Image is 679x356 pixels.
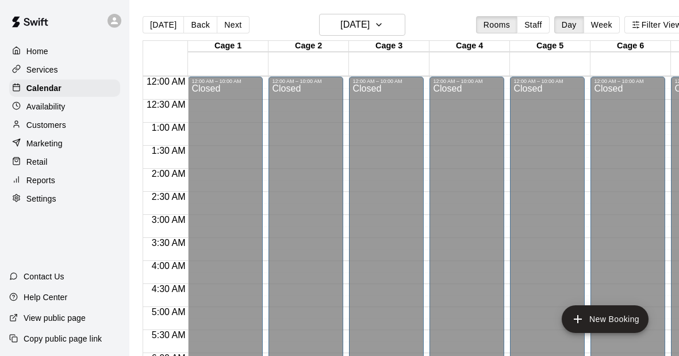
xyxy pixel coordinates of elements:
[9,61,120,78] a: Services
[584,16,620,33] button: Week
[149,169,189,179] span: 2:00 AM
[433,78,501,84] div: 12:00 AM – 10:00 AM
[9,98,120,115] a: Availability
[26,119,66,131] p: Customers
[349,41,429,52] div: Cage 3
[319,14,405,36] button: [DATE]
[149,284,189,294] span: 4:30 AM
[562,305,649,333] button: add
[149,261,189,271] span: 4:00 AM
[188,41,268,52] div: Cage 1
[26,138,63,149] p: Marketing
[26,101,66,112] p: Availability
[476,16,517,33] button: Rooms
[26,46,48,57] p: Home
[24,271,64,282] p: Contact Us
[217,16,249,33] button: Next
[191,78,259,84] div: 12:00 AM – 10:00 AM
[9,79,120,97] a: Calendar
[149,146,189,156] span: 1:30 AM
[26,82,62,94] p: Calendar
[26,64,58,75] p: Services
[9,172,120,189] a: Reports
[144,100,189,109] span: 12:30 AM
[149,307,189,317] span: 5:00 AM
[513,78,581,84] div: 12:00 AM – 10:00 AM
[149,215,189,225] span: 3:00 AM
[183,16,217,33] button: Back
[144,77,189,86] span: 12:00 AM
[26,156,48,168] p: Retail
[149,330,189,340] span: 5:30 AM
[429,41,510,52] div: Cage 4
[268,41,349,52] div: Cage 2
[9,190,120,207] a: Settings
[594,78,662,84] div: 12:00 AM – 10:00 AM
[149,238,189,248] span: 3:30 AM
[9,135,120,152] a: Marketing
[272,78,340,84] div: 12:00 AM – 10:00 AM
[352,78,420,84] div: 12:00 AM – 10:00 AM
[9,116,120,134] a: Customers
[24,291,67,303] p: Help Center
[517,16,550,33] button: Staff
[24,333,102,344] p: Copy public page link
[554,16,584,33] button: Day
[26,175,55,186] p: Reports
[590,41,671,52] div: Cage 6
[143,16,184,33] button: [DATE]
[510,41,590,52] div: Cage 5
[149,123,189,132] span: 1:00 AM
[24,312,86,324] p: View public page
[26,193,56,204] p: Settings
[340,17,370,33] h6: [DATE]
[9,43,120,60] a: Home
[149,192,189,202] span: 2:30 AM
[9,153,120,171] a: Retail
